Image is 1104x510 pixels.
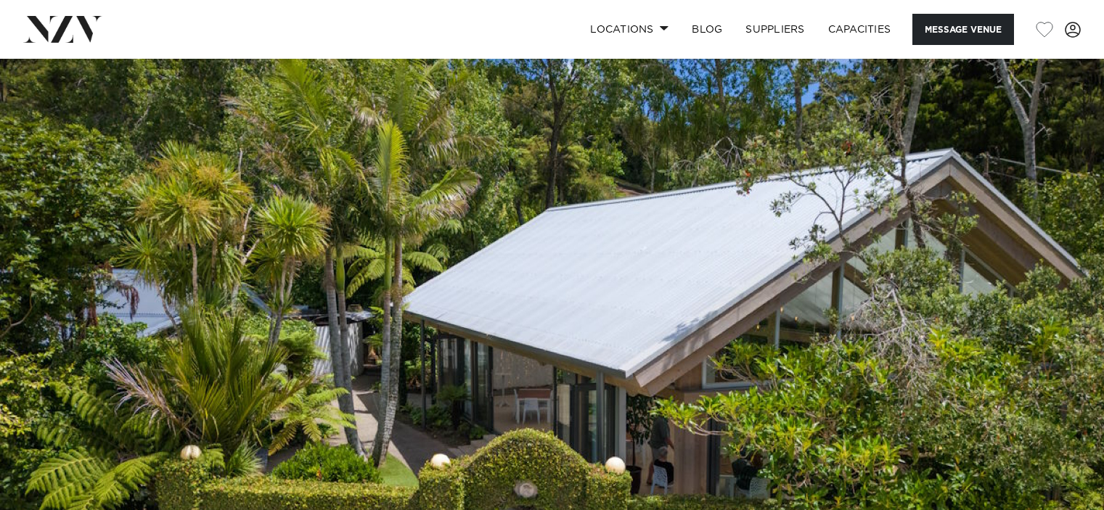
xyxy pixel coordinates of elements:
[912,14,1014,45] button: Message Venue
[734,14,816,45] a: SUPPLIERS
[680,14,734,45] a: BLOG
[578,14,680,45] a: Locations
[23,16,102,42] img: nzv-logo.png
[817,14,903,45] a: Capacities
